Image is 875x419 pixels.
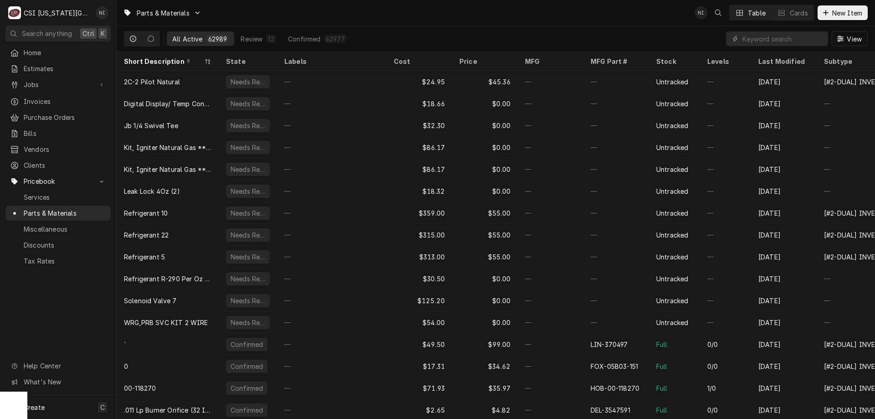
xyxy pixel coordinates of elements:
div: $55.00 [452,202,518,224]
div: [DATE] [751,377,817,399]
a: Vendors [5,142,111,157]
div: HOB-00-118270 [591,383,639,393]
div: 12 [268,34,274,44]
div: — [518,377,583,399]
div: — [700,202,751,224]
a: Parts & Materials [5,206,111,221]
div: Untracked [656,143,688,152]
div: CSI Kansas City's Avatar [8,6,21,19]
div: — [700,246,751,268]
div: — [518,333,583,355]
div: — [583,93,649,114]
div: Needs Review [230,230,266,240]
div: $18.32 [386,180,452,202]
input: Keyword search [742,31,824,46]
div: — [277,71,386,93]
div: $0.00 [452,268,518,290]
div: Untracked [656,99,688,109]
div: Untracked [656,165,688,174]
span: Vendors [24,145,106,154]
div: — [583,224,649,246]
div: — [518,311,583,333]
a: Estimates [5,61,111,76]
div: — [518,246,583,268]
span: Help Center [24,361,105,371]
div: Kit, Igniter Natural Gas ***Replaces Fry-8263054** (1) [124,165,211,174]
button: New Item [818,5,868,20]
div: $18.66 [386,93,452,114]
div: [DATE] [751,136,817,158]
div: [DATE] [751,114,817,136]
div: Refrigerant 5 [124,252,165,262]
div: Needs Review [230,208,266,218]
div: — [583,246,649,268]
div: Solenoid Valve 7 [124,296,177,305]
div: Kit, Igniter Natural Gas **Replaces Fry-8263054** [124,143,211,152]
div: — [277,114,386,136]
div: Last Modified [758,57,808,66]
div: — [700,268,751,290]
div: Needs Review [230,252,266,262]
div: — [583,114,649,136]
div: 1/0 [707,383,716,393]
span: Search anything [22,29,72,38]
div: Confirmed [230,362,264,371]
div: $0.00 [452,311,518,333]
div: — [518,158,583,180]
span: Ctrl [82,29,94,38]
a: Go to What's New [5,374,111,389]
div: MFG Part # [591,57,640,66]
div: — [583,136,649,158]
div: [DATE] [751,311,817,333]
div: $55.00 [452,224,518,246]
div: — [518,93,583,114]
div: — [277,377,386,399]
div: $35.97 [452,377,518,399]
a: Discounts [5,238,111,253]
div: Nate Ingram's Avatar [96,6,108,19]
div: — [583,71,649,93]
a: Services [5,190,111,205]
div: $32.30 [386,114,452,136]
a: Invoices [5,94,111,109]
div: — [518,180,583,202]
div: — [583,311,649,333]
span: Parts & Materials [24,208,106,218]
div: $49.50 [386,333,452,355]
div: 62977 [326,34,345,44]
div: — [700,311,751,333]
div: [DATE] [751,71,817,93]
button: Open search [711,5,726,20]
div: — [700,71,751,93]
div: $125.20 [386,290,452,311]
div: FOX-05B03-151 [591,362,638,371]
span: Clients [24,160,106,170]
div: Needs Review [230,186,266,196]
div: — [518,355,583,377]
div: — [277,202,386,224]
div: Digital Display/ Temp Controller [124,99,211,109]
div: [DATE] [751,158,817,180]
div: — [277,290,386,311]
div: Refrigerant 22 [124,230,169,240]
div: Full [656,340,668,349]
div: Needs Review [230,121,266,130]
div: 0 [124,362,128,371]
div: $315.00 [386,224,452,246]
div: WRG,PRB SVC KIT 2 WIRE [124,318,208,327]
div: [DATE] [751,333,817,355]
div: — [700,136,751,158]
div: — [277,158,386,180]
div: Confirmed [230,340,264,349]
div: — [583,290,649,311]
div: Refrigerant 10 [124,208,168,218]
div: $0.00 [452,158,518,180]
div: — [277,333,386,355]
div: [DATE] [751,180,817,202]
div: Untracked [656,274,688,284]
span: Purchase Orders [24,113,106,122]
a: Purchase Orders [5,110,111,125]
span: Services [24,192,106,202]
div: CSI [US_STATE][GEOGRAPHIC_DATA] [24,8,91,18]
span: Invoices [24,97,106,106]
